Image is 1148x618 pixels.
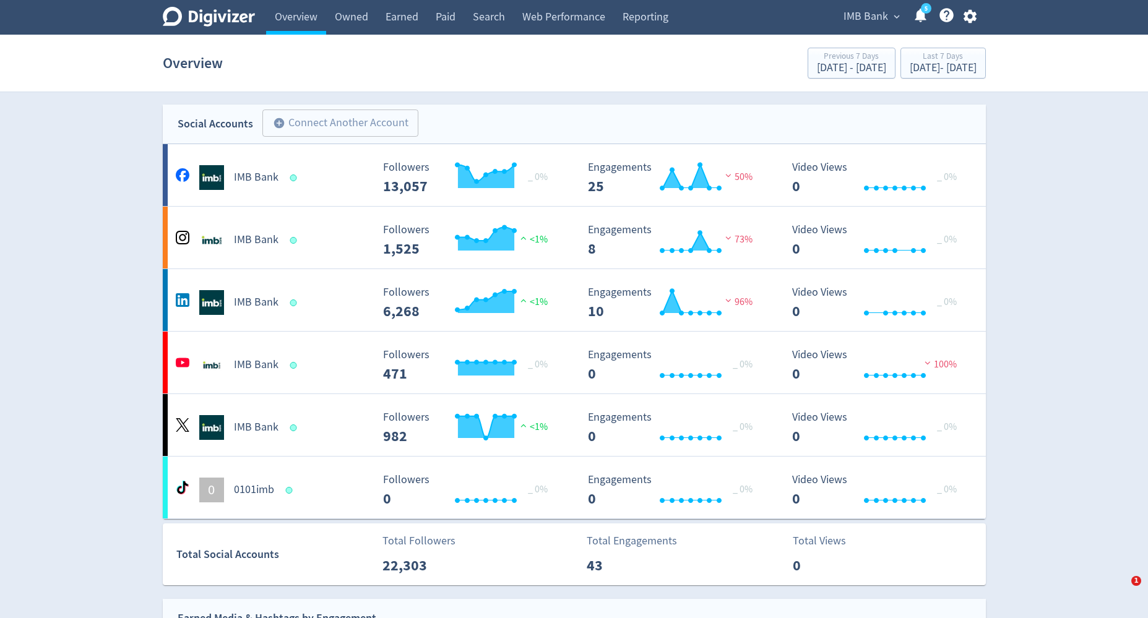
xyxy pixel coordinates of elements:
svg: Engagements 10 [582,286,767,319]
a: Connect Another Account [253,111,418,137]
img: IMB Bank undefined [199,290,224,315]
span: _ 0% [528,358,548,371]
span: Data last synced: 13 Oct 2025, 4:01am (AEDT) [285,487,296,494]
span: _ 0% [733,483,753,496]
span: Data last synced: 13 Oct 2025, 2:02am (AEDT) [290,424,300,431]
svg: Engagements 0 [582,349,767,382]
svg: Followers --- [377,474,563,507]
span: _ 0% [937,233,957,246]
svg: Video Views 0 [786,224,972,257]
span: 1 [1131,576,1141,586]
span: _ 0% [937,296,957,308]
svg: Followers --- [377,224,563,257]
img: positive-performance.svg [517,421,530,430]
img: negative-performance.svg [722,296,735,305]
span: _ 0% [528,483,548,496]
p: Total Views [793,533,864,549]
svg: Engagements 0 [582,411,767,444]
img: negative-performance.svg [722,233,735,242]
span: IMB Bank [844,7,888,27]
span: 73% [722,233,753,246]
a: 00101imb Followers --- _ 0% Followers 0 Engagements 0 Engagements 0 _ 0% Video Views 0 Video View... [163,457,986,518]
h5: IMB Bank [234,170,278,185]
text: 5 [924,4,927,13]
a: IMB Bank undefinedIMB Bank Followers --- Followers 1,525 <1% Engagements 8 Engagements 8 73% Vide... [163,207,986,268]
button: IMB Bank [839,7,903,27]
p: Total Engagements [587,533,677,549]
svg: Followers --- [377,411,563,444]
span: _ 0% [528,171,548,183]
span: 100% [921,358,957,371]
svg: Engagements 25 [582,161,767,194]
img: negative-performance.svg [921,358,934,367]
button: Last 7 Days[DATE]- [DATE] [900,48,986,79]
div: Social Accounts [178,115,253,133]
img: IMB Bank undefined [199,353,224,377]
span: _ 0% [937,483,957,496]
h5: IMB Bank [234,233,278,247]
span: _ 0% [733,421,753,433]
p: 22,303 [382,554,454,577]
svg: Video Views 0 [786,411,972,444]
img: negative-performance.svg [722,171,735,180]
div: Previous 7 Days [817,52,886,62]
a: IMB Bank undefinedIMB Bank Followers --- _ 0% Followers 13,057 Engagements 25 Engagements 25 50% ... [163,144,986,206]
span: Data last synced: 13 Oct 2025, 2:02am (AEDT) [290,174,300,181]
img: positive-performance.svg [517,296,530,305]
span: 96% [722,296,753,308]
p: 0 [793,554,864,577]
svg: Video Views 0 [786,474,972,507]
iframe: Intercom live chat [1106,576,1136,606]
h5: IMB Bank [234,358,278,372]
div: [DATE] - [DATE] [910,62,977,74]
p: 43 [587,554,658,577]
span: add_circle [273,117,285,129]
button: Previous 7 Days[DATE] - [DATE] [808,48,896,79]
img: IMB Bank undefined [199,228,224,252]
img: IMB Bank undefined [199,165,224,190]
button: Connect Another Account [262,109,418,137]
h5: 0101imb [234,483,274,497]
svg: Video Views 0 [786,349,972,382]
span: Data last synced: 12 Oct 2025, 8:02pm (AEDT) [290,362,300,369]
h1: Overview [163,43,223,83]
svg: Followers --- [377,161,563,194]
a: IMB Bank undefinedIMB Bank Followers --- _ 0% Followers 471 Engagements 0 Engagements 0 _ 0% Vide... [163,332,986,393]
span: _ 0% [937,421,957,433]
svg: Video Views 0 [786,161,972,194]
svg: Video Views 0 [786,286,972,319]
div: Last 7 Days [910,52,977,62]
h5: IMB Bank [234,420,278,435]
img: IMB Bank undefined [199,415,224,440]
p: Total Followers [382,533,455,549]
span: <1% [517,296,548,308]
div: 0 [199,478,224,502]
h5: IMB Bank [234,295,278,310]
span: Data last synced: 13 Oct 2025, 12:01am (AEDT) [290,299,300,306]
span: 50% [722,171,753,183]
span: <1% [517,233,548,246]
span: Data last synced: 13 Oct 2025, 7:02am (AEDT) [290,237,300,244]
div: [DATE] - [DATE] [817,62,886,74]
svg: Followers --- [377,286,563,319]
a: IMB Bank undefinedIMB Bank Followers --- Followers 982 <1% Engagements 0 Engagements 0 _ 0% Video... [163,394,986,456]
svg: Engagements 0 [582,474,767,507]
a: IMB Bank undefinedIMB Bank Followers --- Followers 6,268 <1% Engagements 10 Engagements 10 96% Vi... [163,269,986,331]
svg: Engagements 8 [582,224,767,257]
a: 5 [921,3,931,14]
div: Total Social Accounts [176,546,374,564]
img: positive-performance.svg [517,233,530,242]
span: expand_more [891,11,902,22]
span: _ 0% [937,171,957,183]
span: <1% [517,421,548,433]
svg: Followers --- [377,349,563,382]
span: _ 0% [733,358,753,371]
